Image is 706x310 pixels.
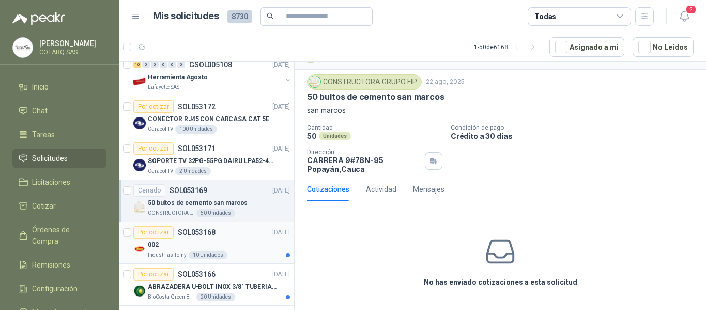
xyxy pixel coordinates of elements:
[675,7,694,26] button: 2
[133,285,146,297] img: Company Logo
[12,172,106,192] a: Licitaciones
[133,75,146,87] img: Company Logo
[413,184,444,195] div: Mensajes
[133,100,174,113] div: Por cotizar
[32,283,78,294] span: Configuración
[366,184,396,195] div: Actividad
[307,105,694,116] p: san marcos
[148,251,187,259] p: Industrias Tomy
[148,156,277,166] p: SOPORTE TV 32PG-55PG DAIRU LPA52-446KIT2
[178,229,216,236] p: SOL053168
[32,176,70,188] span: Licitaciones
[12,12,65,25] img: Logo peakr
[534,11,556,22] div: Todas
[189,251,227,259] div: 10 Unidades
[319,132,351,140] div: Unidades
[685,5,697,14] span: 2
[119,96,294,138] a: Por cotizarSOL053172[DATE] Company LogoCONECTOR RJ45 CON CARCASA CAT 5ECaracol TV100 Unidades
[148,167,173,175] p: Caracol TV
[133,243,146,255] img: Company Logo
[148,72,208,82] p: Herramienta Agosto
[32,153,68,164] span: Solicitudes
[133,159,146,171] img: Company Logo
[307,156,421,173] p: CARRERA 9#78N-95 Popayán , Cauca
[32,105,48,116] span: Chat
[307,184,349,195] div: Cotizaciones
[426,77,465,87] p: 22 ago, 2025
[12,125,106,144] a: Tareas
[32,200,56,212] span: Cotizar
[148,282,277,292] p: ABRAZADERA U-BOLT INOX 3/8" TUBERIA 4"
[175,125,217,134] div: 100 Unidades
[272,60,290,70] p: [DATE]
[272,270,290,279] p: [DATE]
[267,12,274,20] span: search
[12,77,106,97] a: Inicio
[307,124,442,131] p: Cantidad
[178,145,216,152] p: SOL053171
[148,209,194,217] p: CONSTRUCTORA GRUPO FIP
[196,293,235,301] div: 20 Unidades
[307,131,317,140] p: 50
[307,74,422,90] div: CONSTRUCTORA GRUPO FIP
[307,149,421,156] p: Dirección
[474,39,541,55] div: 1 - 50 de 6168
[32,259,70,271] span: Remisiones
[13,38,33,57] img: Company Logo
[133,58,292,92] a: 10 0 0 0 0 0 GSOL005108[DATE] Company LogoHerramienta AgostoLafayette SAS
[272,186,290,196] p: [DATE]
[307,92,444,102] p: 50 bultos de cemento san marcos
[12,196,106,216] a: Cotizar
[177,61,185,68] div: 0
[272,144,290,154] p: [DATE]
[133,226,174,239] div: Por cotizar
[451,124,702,131] p: Condición de pago
[175,167,211,175] div: 2 Unidades
[178,271,216,278] p: SOL053166
[12,220,106,251] a: Órdenes de Compra
[272,228,290,238] p: [DATE]
[119,138,294,180] a: Por cotizarSOL053171[DATE] Company LogoSOPORTE TV 32PG-55PG DAIRU LPA52-446KIT2Caracol TV2 Unidades
[168,61,176,68] div: 0
[189,61,232,68] p: GSOL005108
[133,142,174,155] div: Por cotizar
[633,37,694,57] button: No Leídos
[309,76,320,87] img: Company Logo
[148,114,269,124] p: CONECTOR RJ45 CON CARCASA CAT 5E
[12,255,106,275] a: Remisiones
[148,83,179,92] p: Lafayette SAS
[119,180,294,222] a: CerradoSOL053169[DATE] Company Logo50 bultos de cemento san marcosCONSTRUCTORA GRUPO FIP50 Unidades
[142,61,150,68] div: 0
[39,49,104,55] p: COTARQ SAS
[227,10,252,23] span: 8730
[119,264,294,306] a: Por cotizarSOL053166[DATE] Company LogoABRAZADERA U-BOLT INOX 3/8" TUBERIA 4"BioCosta Green Energ...
[424,276,577,288] h3: No has enviado cotizaciones a esta solicitud
[160,61,167,68] div: 0
[32,81,49,93] span: Inicio
[133,117,146,129] img: Company Logo
[549,37,624,57] button: Asignado a mi
[133,201,146,213] img: Company Logo
[133,268,174,281] div: Por cotizar
[272,102,290,112] p: [DATE]
[148,198,248,208] p: 50 bultos de cemento san marcos
[451,131,702,140] p: Crédito a 30 días
[133,61,141,68] div: 10
[32,129,55,140] span: Tareas
[148,125,173,134] p: Caracol TV
[178,103,216,110] p: SOL053172
[133,184,165,197] div: Cerrado
[12,101,106,121] a: Chat
[153,9,219,24] h1: Mis solicitudes
[32,224,97,247] span: Órdenes de Compra
[151,61,159,68] div: 0
[170,187,207,194] p: SOL053169
[12,149,106,168] a: Solicitudes
[39,40,104,47] p: [PERSON_NAME]
[119,222,294,264] a: Por cotizarSOL053168[DATE] Company Logo002Industrias Tomy10 Unidades
[148,240,159,250] p: 002
[148,293,194,301] p: BioCosta Green Energy S.A.S
[12,279,106,299] a: Configuración
[196,209,235,217] div: 50 Unidades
